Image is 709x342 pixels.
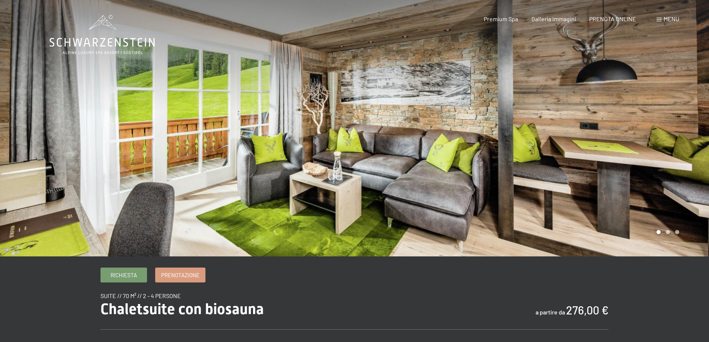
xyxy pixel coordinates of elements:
[111,271,137,279] span: Richiesta
[589,15,636,22] a: PRENOTA ONLINE
[536,309,565,316] span: a partire da
[100,292,181,299] span: suite // 70 m² // 2 - 4 persone
[531,15,576,22] a: Galleria immagini
[484,15,518,22] a: Premium Spa
[566,303,609,317] b: 276,00 €
[100,300,264,318] span: Chaletsuite con biosauna
[664,15,679,22] span: Menu
[101,268,147,282] a: Richiesta
[161,271,199,279] span: Prenotazione
[156,268,205,282] a: Prenotazione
